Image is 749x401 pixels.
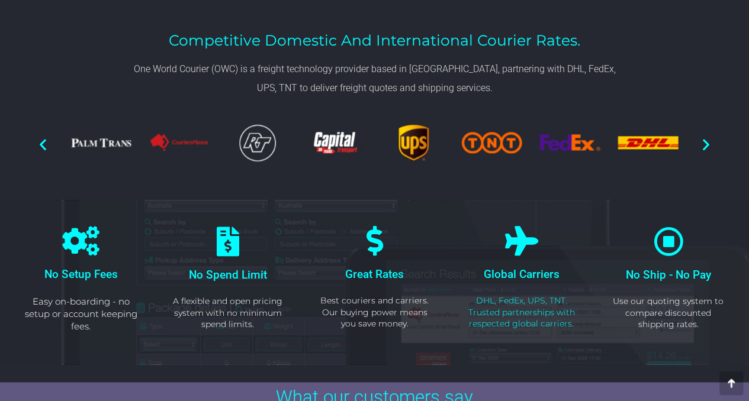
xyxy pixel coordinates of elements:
div: 15 / 16 [227,112,288,176]
div: 2 / 16 [461,132,522,157]
img: capital-logo-large-rev2 [306,132,366,153]
p: Best couriers and carriers. Our buying power means you save money. [316,295,434,330]
span: No Spend Limit [189,268,267,282]
img: TNT logo Australian freight company [461,132,522,154]
span: No Setup Fees [44,267,118,281]
img: DHL [618,136,678,149]
img: FedEx_Dark [539,134,600,151]
p: DHL, FedEx, UPS, TNT. Trusted partnerships with respected global carriers. [462,295,581,330]
p: One World Courier (OWC) is a freight technology provider based in [GEOGRAPHIC_DATA], partnering w... [133,60,616,98]
img: Palm-Trans-rev [71,138,131,147]
div: Image Carousel [71,112,678,176]
span: Great Rates [345,267,404,281]
div: 16 / 16 [306,132,366,157]
p: A flexible and open pricing system with no minimum spend limits. [169,296,287,331]
img: Couriers Please Logo small [149,133,210,152]
img: rt-logo-white-300 [227,112,288,173]
div: 1 / 16 [384,112,444,176]
span: No Ship - No Pay [626,268,711,282]
img: UPS United Parcel Service logo [384,112,444,173]
div: 4 / 16 [618,136,678,153]
h3: Competitive domestic and International courier rates. [133,33,616,48]
div: 14 / 16 [149,133,210,156]
span: Global Carriers [484,267,560,281]
div: 13 / 16 [71,138,131,151]
p: Use our quoting system to compare discounted shipping rates. [610,296,727,331]
p: Easy on-boarding - no setup or account keeping fees. [22,295,140,332]
div: 3 / 16 [539,134,600,155]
